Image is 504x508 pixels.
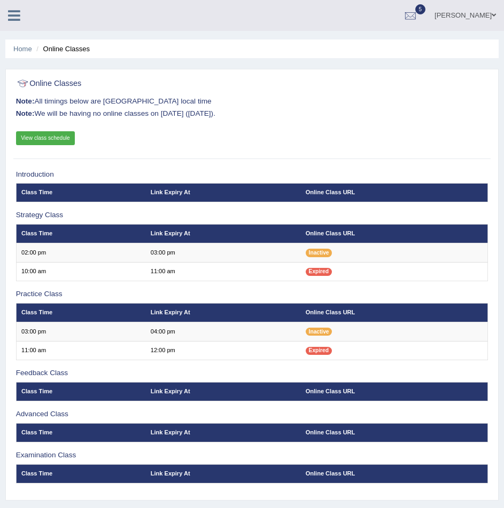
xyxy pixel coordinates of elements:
th: Class Time [16,184,145,202]
b: Note: [16,109,35,117]
h2: Online Classes [16,77,309,91]
h3: Introduction [16,171,489,179]
th: Class Time [16,303,145,322]
span: Inactive [306,328,332,336]
th: Class Time [16,224,145,243]
a: View class schedule [16,131,75,145]
h3: Examination Class [16,451,489,459]
th: Online Class URL [300,423,488,442]
td: 02:00 pm [16,243,145,262]
h3: Advanced Class [16,410,489,418]
td: 03:00 pm [145,243,300,262]
th: Link Expiry At [145,184,300,202]
h3: We will be having no online classes on [DATE] ([DATE]). [16,110,489,118]
h3: Practice Class [16,290,489,298]
span: Expired [306,347,332,355]
th: Online Class URL [300,382,488,401]
td: 11:00 am [145,262,300,281]
th: Link Expiry At [145,464,300,483]
th: Class Time [16,382,145,401]
li: Online Classes [34,44,90,54]
td: 04:00 pm [145,322,300,341]
td: 10:00 am [16,262,145,281]
th: Link Expiry At [145,382,300,401]
th: Online Class URL [300,224,488,243]
td: 11:00 am [16,341,145,360]
th: Link Expiry At [145,303,300,322]
span: 5 [415,4,426,14]
th: Link Expiry At [145,224,300,243]
td: 12:00 pm [145,341,300,360]
h3: All timings below are [GEOGRAPHIC_DATA] local time [16,98,489,106]
th: Online Class URL [300,184,488,202]
th: Online Class URL [300,464,488,483]
th: Online Class URL [300,303,488,322]
td: 03:00 pm [16,322,145,341]
th: Class Time [16,423,145,442]
span: Inactive [306,249,332,257]
h3: Feedback Class [16,369,489,377]
b: Note: [16,97,35,105]
th: Class Time [16,464,145,483]
th: Link Expiry At [145,423,300,442]
a: Home [13,45,32,53]
span: Expired [306,268,332,276]
h3: Strategy Class [16,211,489,219]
